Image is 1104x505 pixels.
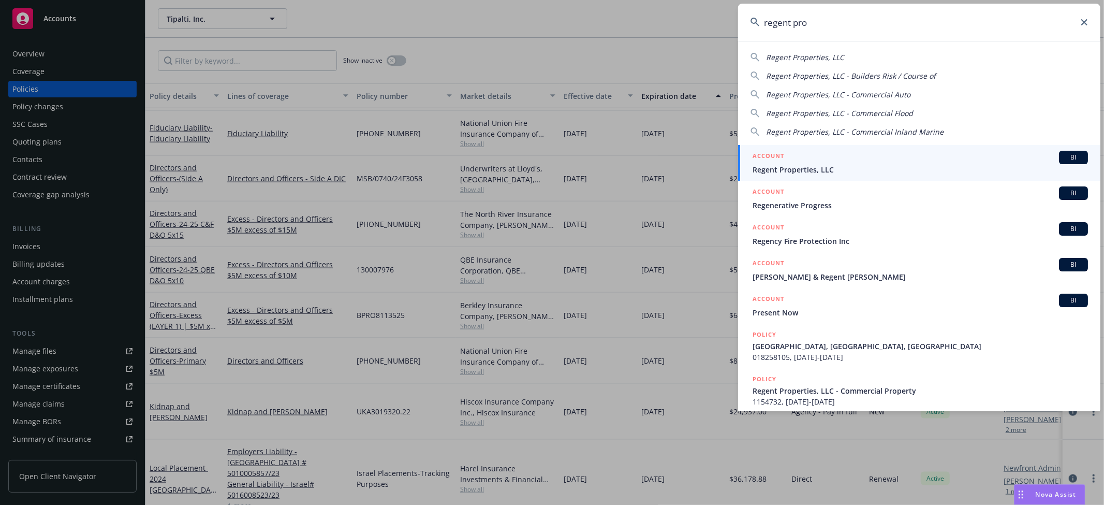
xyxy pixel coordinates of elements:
[753,307,1088,318] span: Present Now
[753,200,1088,211] span: Regenerative Progress
[738,181,1100,217] a: ACCOUNTBIRegenerative Progress
[766,52,844,62] span: Regent Properties, LLC
[738,324,1100,368] a: POLICY[GEOGRAPHIC_DATA], [GEOGRAPHIC_DATA], [GEOGRAPHIC_DATA]018258105, [DATE]-[DATE]
[1014,484,1085,505] button: Nova Assist
[766,127,944,137] span: Regent Properties, LLC - Commercial Inland Marine
[753,294,784,306] h5: ACCOUNT
[766,71,936,81] span: Regent Properties, LLC - Builders Risk / Course of
[753,352,1088,363] span: 018258105, [DATE]-[DATE]
[738,4,1100,41] input: Search...
[753,236,1088,247] span: Regency Fire Protection Inc
[753,271,1088,282] span: [PERSON_NAME] & Regent [PERSON_NAME]
[753,329,776,340] h5: POLICY
[753,341,1088,352] span: [GEOGRAPHIC_DATA], [GEOGRAPHIC_DATA], [GEOGRAPHIC_DATA]
[1063,189,1084,198] span: BI
[753,164,1088,175] span: Regent Properties, LLC
[753,385,1088,396] span: Regent Properties, LLC - Commercial Property
[1063,260,1084,269] span: BI
[738,217,1100,252] a: ACCOUNTBIRegency Fire Protection Inc
[1014,485,1027,504] div: Drag to move
[1063,153,1084,162] span: BI
[1036,490,1077,499] span: Nova Assist
[766,108,913,118] span: Regent Properties, LLC - Commercial Flood
[753,258,784,270] h5: ACCOUNT
[753,222,784,235] h5: ACCOUNT
[738,145,1100,181] a: ACCOUNTBIRegent Properties, LLC
[1063,296,1084,305] span: BI
[1063,224,1084,234] span: BI
[753,396,1088,407] span: 1154732, [DATE]-[DATE]
[766,90,910,99] span: Regent Properties, LLC - Commercial Auto
[738,252,1100,288] a: ACCOUNTBI[PERSON_NAME] & Regent [PERSON_NAME]
[738,368,1100,413] a: POLICYRegent Properties, LLC - Commercial Property1154732, [DATE]-[DATE]
[738,288,1100,324] a: ACCOUNTBIPresent Now
[753,186,784,199] h5: ACCOUNT
[753,374,776,384] h5: POLICY
[753,151,784,163] h5: ACCOUNT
